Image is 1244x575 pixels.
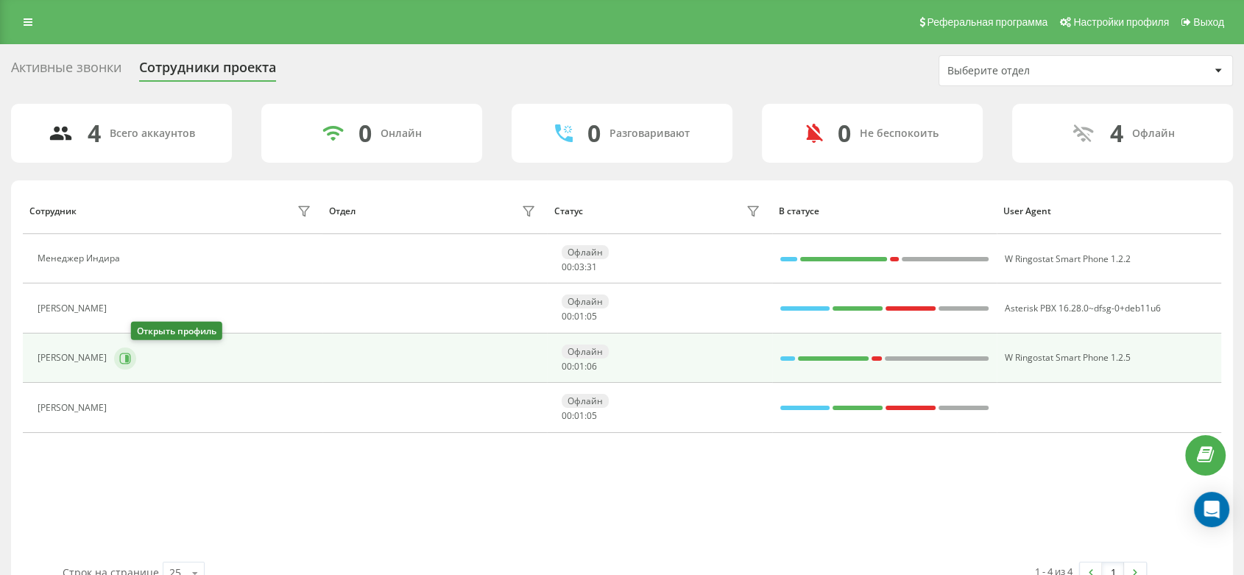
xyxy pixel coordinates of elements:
[562,394,609,408] div: Офлайн
[927,16,1047,28] span: Реферальная программа
[329,206,356,216] div: Отдел
[562,311,597,322] div: : :
[358,119,372,147] div: 0
[1193,16,1224,28] span: Выход
[1073,16,1169,28] span: Настройки профиля
[139,60,276,82] div: Сотрудники проекта
[38,353,110,363] div: [PERSON_NAME]
[562,360,572,373] span: 00
[1110,119,1123,147] div: 4
[38,303,110,314] div: [PERSON_NAME]
[562,261,572,273] span: 00
[1003,206,1214,216] div: User Agent
[1194,492,1229,527] div: Open Intercom Messenger
[381,127,422,140] div: Онлайн
[38,253,124,264] div: Менеджер Индира
[562,294,609,308] div: Офлайн
[779,206,989,216] div: В статусе
[562,245,609,259] div: Офлайн
[574,409,584,422] span: 01
[29,206,77,216] div: Сотрудник
[574,360,584,373] span: 01
[562,361,597,372] div: : :
[838,119,851,147] div: 0
[587,261,597,273] span: 31
[1005,253,1131,265] span: W Ringostat Smart Phone 1.2.2
[860,127,939,140] div: Не беспокоить
[587,409,597,422] span: 05
[587,310,597,322] span: 05
[574,261,584,273] span: 03
[562,310,572,322] span: 00
[1005,351,1131,364] span: W Ringostat Smart Phone 1.2.5
[562,345,609,359] div: Офлайн
[131,322,222,340] div: Открыть профиль
[38,403,110,413] div: [PERSON_NAME]
[562,411,597,421] div: : :
[587,360,597,373] span: 06
[11,60,121,82] div: Активные звонки
[562,262,597,272] div: : :
[587,119,601,147] div: 0
[88,119,101,147] div: 4
[1005,302,1161,314] span: Asterisk PBX 16.28.0~dfsg-0+deb11u6
[110,127,195,140] div: Всего аккаунтов
[609,127,690,140] div: Разговаривают
[562,409,572,422] span: 00
[554,206,583,216] div: Статус
[574,310,584,322] span: 01
[947,65,1123,77] div: Выберите отдел
[1132,127,1175,140] div: Офлайн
